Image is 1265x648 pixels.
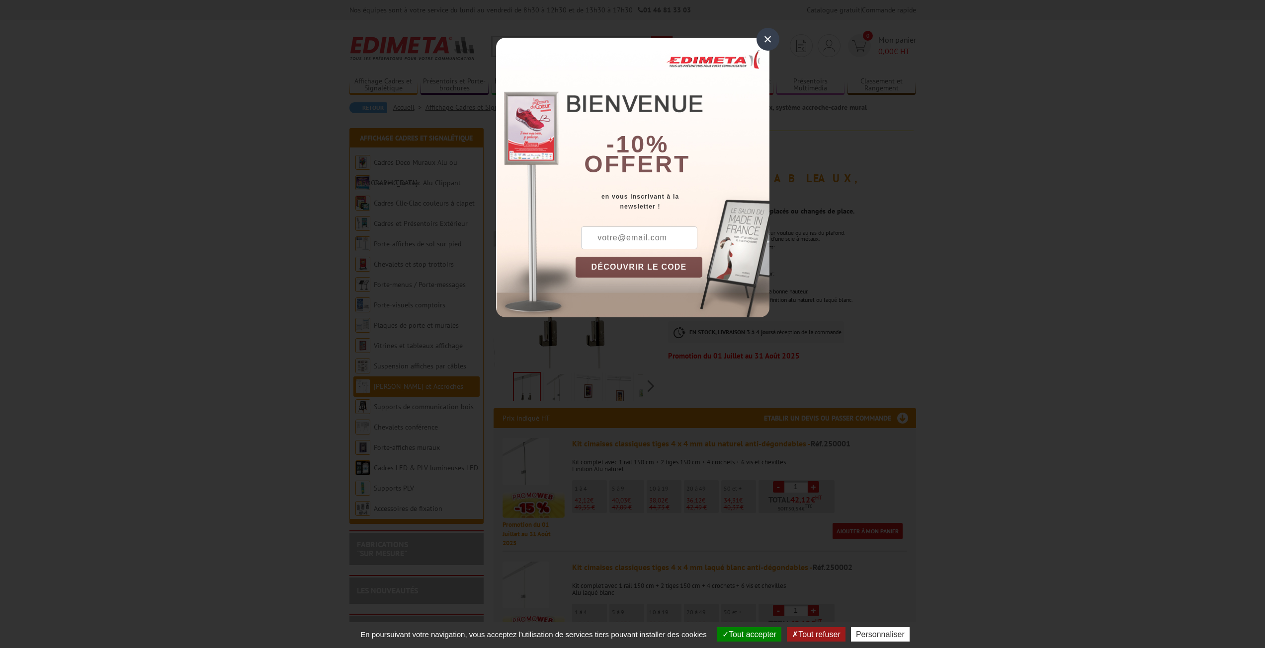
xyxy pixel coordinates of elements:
[787,627,845,642] button: Tout refuser
[581,226,697,249] input: votre@email.com
[576,192,769,212] div: en vous inscrivant à la newsletter !
[757,28,779,51] div: ×
[584,151,690,177] font: offert
[851,627,910,642] button: Personnaliser (fenêtre modale)
[606,131,669,157] b: -10%
[717,627,781,642] button: Tout accepter
[355,630,712,639] span: En poursuivant votre navigation, vous acceptez l'utilisation de services tiers pouvant installer ...
[576,257,703,278] button: DÉCOUVRIR LE CODE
